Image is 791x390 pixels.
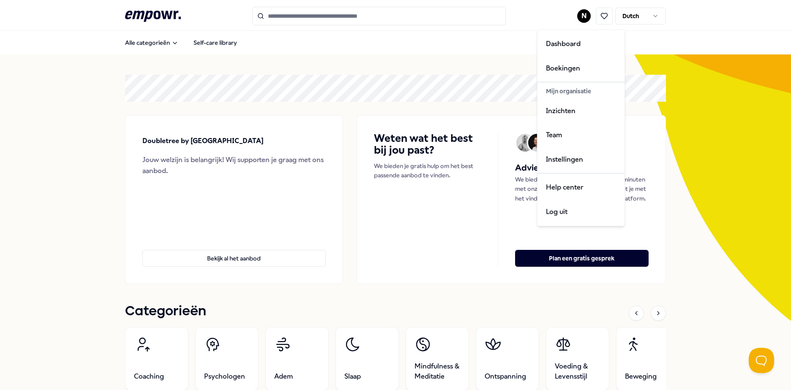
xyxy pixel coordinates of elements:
[537,30,625,226] div: N
[539,123,623,147] a: Team
[539,32,623,56] a: Dashboard
[539,99,623,123] a: Inzichten
[539,147,623,172] a: Instellingen
[539,175,623,200] a: Help center
[539,84,623,98] div: Mijn organisatie
[539,56,623,81] a: Boekingen
[539,200,623,224] div: Log uit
